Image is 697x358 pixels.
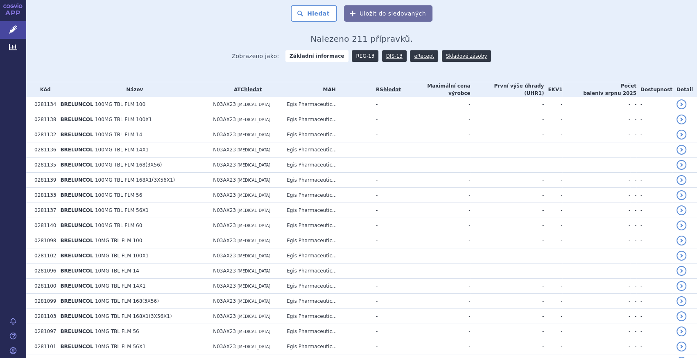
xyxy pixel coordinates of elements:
td: 0281137 [30,203,56,218]
span: BRELUNCOL [60,268,93,274]
td: 0281138 [30,112,56,127]
span: [MEDICAL_DATA] [238,133,270,137]
td: - [401,142,471,158]
th: Maximální cena výrobce [401,82,471,97]
td: - [471,112,544,127]
th: ATC [209,82,283,97]
td: - [544,173,562,188]
span: [MEDICAL_DATA] [238,269,270,273]
th: EKV1 [544,82,562,97]
td: - [636,294,672,309]
span: 100MG TBL FLM 100 [95,101,145,107]
td: - [471,158,544,173]
th: Počet balení [562,82,636,97]
td: - [471,233,544,248]
span: 10MG TBL FLM 56 [95,329,139,334]
td: - [562,142,630,158]
span: BRELUNCOL [60,238,93,243]
td: - [630,188,636,203]
span: 100MG TBL FLM 56 [95,192,142,198]
span: N03AX23 [213,253,236,259]
button: Uložit do sledovaných [344,5,432,22]
th: Kód [30,82,56,97]
span: BRELUNCOL [60,298,93,304]
span: [MEDICAL_DATA] [238,102,270,107]
td: - [544,294,562,309]
td: - [471,339,544,354]
td: - [372,294,401,309]
td: - [544,233,562,248]
td: - [636,127,672,142]
td: - [636,203,672,218]
a: eRecept [410,50,438,62]
a: detail [677,236,686,245]
a: detail [677,205,686,215]
th: První výše úhrady (UHR1) [471,82,544,97]
td: 0281102 [30,248,56,263]
td: 0281134 [30,97,56,112]
td: - [401,188,471,203]
td: - [544,97,562,112]
td: - [372,339,401,354]
span: Zobrazeno jako: [232,50,279,62]
td: - [636,279,672,294]
td: - [471,218,544,233]
span: 10MG TBL FLM 168X1(3X56X1) [95,313,172,319]
td: Egis Pharmaceutic... [283,339,372,354]
span: BRELUNCOL [60,313,93,319]
td: - [562,188,630,203]
td: Egis Pharmaceutic... [283,248,372,263]
td: - [401,218,471,233]
span: 100MG TBL FLM 14X1 [95,147,149,153]
td: - [630,294,636,309]
td: Egis Pharmaceutic... [283,309,372,324]
td: Egis Pharmaceutic... [283,279,372,294]
span: N03AX23 [213,147,236,153]
td: - [544,309,562,324]
td: - [636,112,672,127]
td: 0281101 [30,339,56,354]
td: - [471,309,544,324]
span: [MEDICAL_DATA] [238,178,270,182]
td: - [544,324,562,339]
span: [MEDICAL_DATA] [238,329,270,334]
span: 10MG TBL FLM 14 [95,268,139,274]
span: [MEDICAL_DATA] [238,148,270,152]
td: - [372,127,401,142]
td: Egis Pharmaceutic... [283,142,372,158]
td: - [544,203,562,218]
span: [MEDICAL_DATA] [238,299,270,304]
td: - [562,218,630,233]
td: - [562,233,630,248]
td: - [544,218,562,233]
td: 0281136 [30,142,56,158]
span: BRELUNCOL [60,223,93,228]
a: detail [677,296,686,306]
td: - [562,294,630,309]
span: 100MG TBL FLM 100X1 [95,117,152,122]
td: - [401,158,471,173]
td: - [630,127,636,142]
th: MAH [283,82,372,97]
td: - [562,263,630,279]
td: Egis Pharmaceutic... [283,112,372,127]
td: - [544,158,562,173]
span: N03AX23 [213,223,236,228]
td: - [630,158,636,173]
td: - [401,97,471,112]
td: 0281100 [30,279,56,294]
td: Egis Pharmaceutic... [283,294,372,309]
span: BRELUNCOL [60,192,93,198]
td: - [562,339,630,354]
span: 100MG TBL FLM 168X1(3X56X1) [95,177,175,183]
span: 100MG TBL FLM 168(3X56) [95,162,162,168]
td: - [372,142,401,158]
span: N03AX23 [213,268,236,274]
td: - [471,324,544,339]
td: - [636,339,672,354]
td: - [544,112,562,127]
a: detail [677,251,686,261]
td: - [630,324,636,339]
span: N03AX23 [213,207,236,213]
td: 0281099 [30,294,56,309]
